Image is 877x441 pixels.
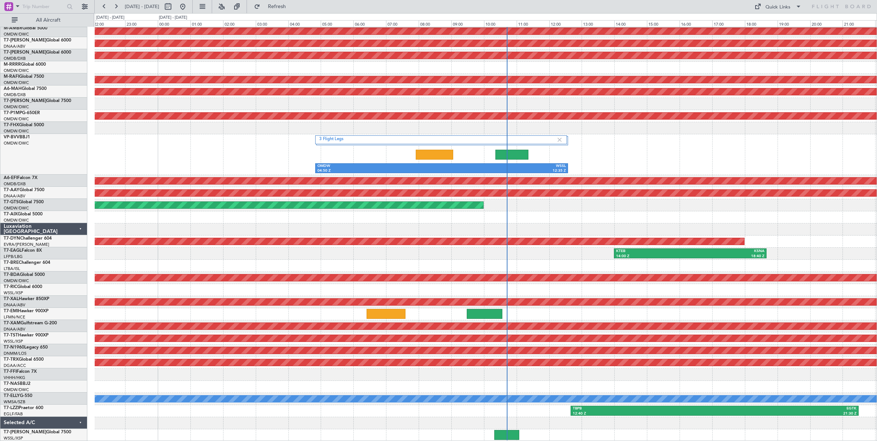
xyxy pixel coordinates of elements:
div: 12:00 [549,20,582,27]
a: T7-EMIHawker 900XP [4,309,48,313]
a: T7-[PERSON_NAME]Global 6000 [4,38,71,43]
a: DNAA/ABV [4,302,25,308]
a: OMDW/DWC [4,205,29,211]
button: Quick Links [751,1,805,12]
div: 17:00 [712,20,745,27]
div: 21:30 Z [715,411,857,416]
div: 02:00 [223,20,256,27]
a: OMDW/DWC [4,104,29,110]
a: OMDW/DWC [4,141,29,146]
a: EVRA/[PERSON_NAME] [4,242,49,247]
a: A6-EFIFalcon 7X [4,176,37,180]
span: [DATE] - [DATE] [125,3,159,10]
div: 01:00 [190,20,223,27]
div: 04:00 [288,20,321,27]
span: T7-[PERSON_NAME] [4,38,46,43]
a: DNMM/LOS [4,351,26,356]
a: OMDW/DWC [4,278,29,284]
div: 20:00 [810,20,843,27]
a: T7-RICGlobal 6000 [4,285,42,289]
div: 04:50 Z [317,168,442,174]
a: T7-XAMGulfstream G-200 [4,321,57,325]
div: 13:00 [582,20,614,27]
a: T7-EAGLFalcon 8X [4,248,42,253]
div: 07:00 [386,20,419,27]
span: T7-TST [4,333,18,338]
a: LFMN/NCE [4,314,25,320]
a: T7-AAYGlobal 7500 [4,188,44,192]
span: M-AMBR [4,26,22,30]
span: Refresh [262,4,292,9]
a: T7-FFIFalcon 7X [4,369,37,374]
div: [DATE] - [DATE] [96,15,124,21]
a: DGAA/ACC [4,363,26,368]
div: 03:00 [256,20,288,27]
div: 08:00 [419,20,451,27]
span: VP-BVV [4,135,19,139]
div: 00:00 [158,20,190,27]
span: T7-[PERSON_NAME] [4,50,46,55]
a: WSSL/XSP [4,435,23,441]
div: 18:40 Z [690,254,764,259]
span: A6-EFI [4,176,17,180]
a: WSSL/XSP [4,339,23,344]
a: T7-AIXGlobal 5000 [4,212,43,216]
span: T7-FFI [4,369,17,374]
a: T7-DYNChallenger 604 [4,236,52,241]
a: T7-ELLYG-550 [4,394,32,398]
div: WSSL [441,164,566,169]
span: T7-AAY [4,188,19,192]
div: KSNA [690,249,764,254]
div: EGTK [715,406,857,411]
a: DNAA/ABV [4,44,25,49]
a: M-RRRRGlobal 6000 [4,62,46,67]
div: 18:00 [745,20,778,27]
span: T7-BRE [4,260,19,265]
span: T7-XAM [4,321,21,325]
div: 12:40 Z [573,411,715,416]
a: T7-[PERSON_NAME]Global 6000 [4,50,71,55]
label: 3 Flight Legs [319,136,556,143]
a: DNAA/ABV [4,193,25,199]
a: T7-NASBBJ2 [4,382,30,386]
div: 16:00 [680,20,712,27]
a: T7-FHXGlobal 5000 [4,123,44,127]
div: OMDW [317,164,442,169]
div: Quick Links [765,4,790,11]
a: A6-MAHGlobal 7500 [4,87,47,91]
a: T7-[PERSON_NAME]Global 7500 [4,99,71,103]
a: T7-BREChallenger 604 [4,260,50,265]
span: T7-AIX [4,212,18,216]
a: EGLF/FAB [4,411,23,417]
div: 09:00 [451,20,484,27]
input: Trip Number [22,1,65,12]
button: All Aircraft [8,14,80,26]
a: DNAA/ABV [4,327,25,332]
a: OMDW/DWC [4,116,29,122]
a: OMDW/DWC [4,68,29,73]
a: T7-GTSGlobal 7500 [4,200,44,204]
a: T7-N1960Legacy 650 [4,345,48,350]
a: VHHH/HKG [4,375,25,380]
span: T7-DYN [4,236,20,241]
div: TBPB [573,406,715,411]
a: WMSA/SZB [4,399,25,405]
span: M-RAFI [4,74,19,79]
a: OMDW/DWC [4,80,29,85]
a: OMDW/DWC [4,32,29,37]
a: VP-BVVBBJ1 [4,135,30,139]
a: WSSL/XSP [4,290,23,296]
div: 06:00 [353,20,386,27]
a: OMDW/DWC [4,387,29,393]
span: T7-P1MP [4,111,22,115]
span: T7-EMI [4,309,18,313]
a: LFPB/LBG [4,254,23,259]
div: 12:35 Z [441,168,566,174]
span: T7-XAL [4,297,19,301]
div: 10:00 [484,20,517,27]
span: T7-NAS [4,382,20,386]
a: M-RAFIGlobal 7500 [4,74,44,79]
div: 22:00 [92,20,125,27]
span: A6-MAH [4,87,22,91]
a: T7-LZZIPraetor 600 [4,406,43,410]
